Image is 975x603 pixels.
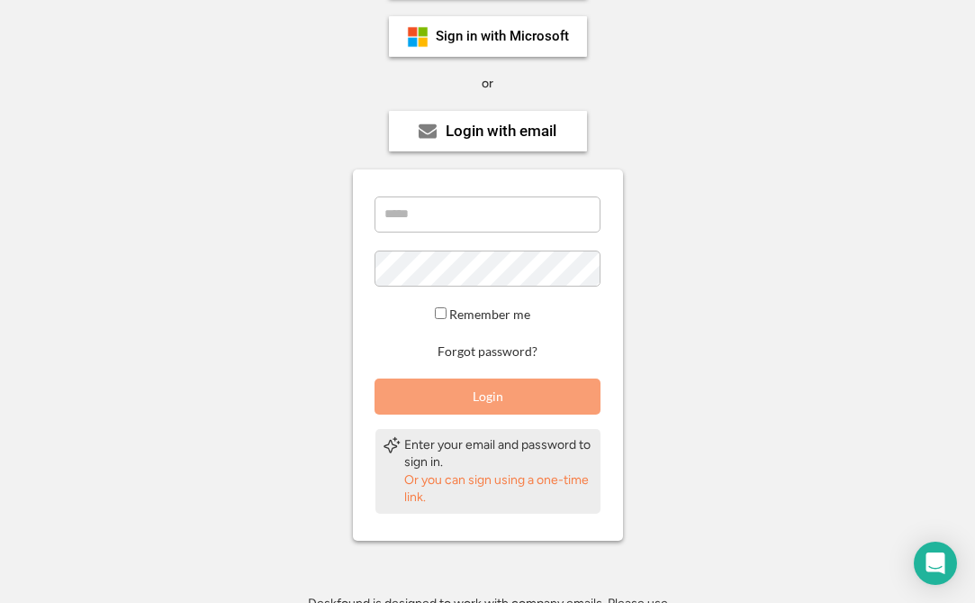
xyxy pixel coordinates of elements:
button: Login [375,379,600,415]
img: ms-symbollockup_mssymbol_19.png [407,26,429,48]
div: Or you can sign using a one-time link. [404,471,593,507]
div: Login with email [446,123,556,139]
div: Sign in with Microsoft [436,30,569,43]
button: Forgot password? [435,343,540,361]
label: Remember me [449,306,530,322]
div: Open Intercom Messenger [914,542,957,585]
div: Enter your email and password to sign in. [404,436,593,471]
div: or [482,75,493,93]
